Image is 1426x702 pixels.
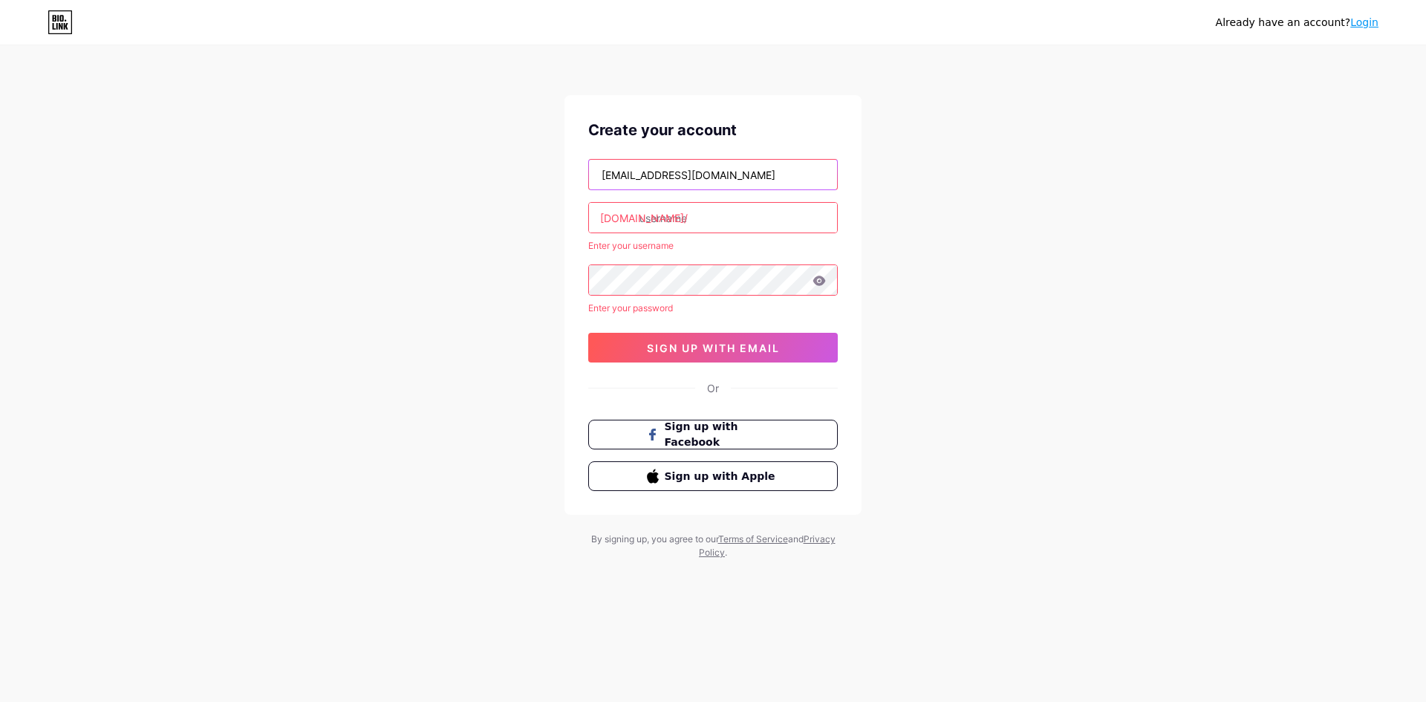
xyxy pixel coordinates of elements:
input: username [589,203,837,233]
div: By signing up, you agree to our and . [587,533,839,559]
a: Terms of Service [718,533,788,545]
div: Or [707,380,719,396]
span: Sign up with Facebook [665,419,780,450]
span: Sign up with Apple [665,469,780,484]
input: Email [589,160,837,189]
button: Sign up with Apple [588,461,838,491]
button: sign up with email [588,333,838,363]
a: Login [1350,16,1378,28]
div: [DOMAIN_NAME]/ [600,210,688,226]
div: Enter your username [588,239,838,253]
button: Sign up with Facebook [588,420,838,449]
div: Enter your password [588,302,838,315]
div: Create your account [588,119,838,141]
span: sign up with email [647,342,780,354]
div: Already have an account? [1216,15,1378,30]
